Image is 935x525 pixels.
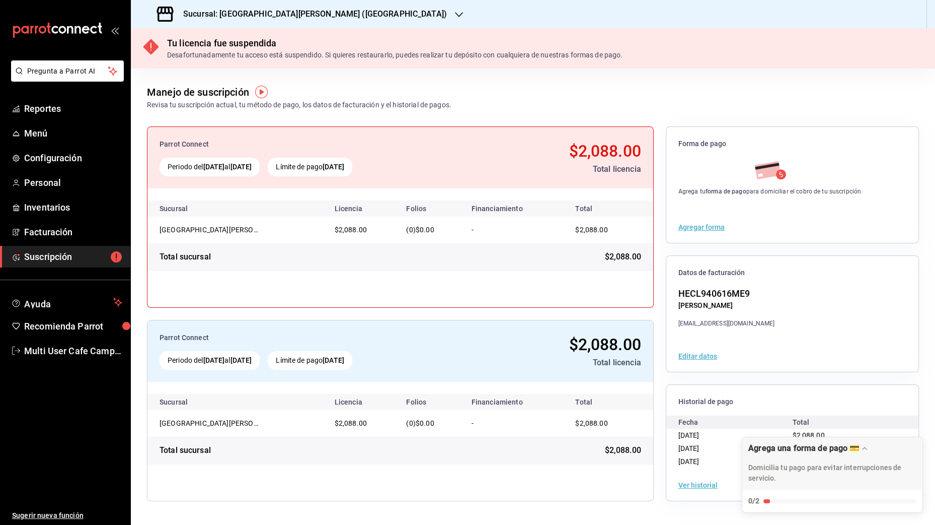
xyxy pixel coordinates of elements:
[24,344,122,358] span: Multi User Cafe Campos
[24,319,122,333] span: Recomienda Parrot
[327,394,399,410] th: Licencia
[12,510,122,521] span: Sugerir nueva función
[323,356,344,364] strong: [DATE]
[464,357,641,369] div: Total licencia
[678,482,718,489] button: Ver historial
[678,353,717,360] button: Editar datos
[563,201,653,217] th: Total
[268,158,352,176] div: Límite de pago
[175,8,447,20] h3: Sucursal: [GEOGRAPHIC_DATA][PERSON_NAME] ([GEOGRAPHIC_DATA])
[748,496,759,506] div: 0/2
[323,163,344,171] strong: [DATE]
[160,398,215,406] div: Sucursal
[678,442,793,455] div: [DATE]
[464,163,641,175] div: Total licencia
[230,163,252,171] strong: [DATE]
[27,66,108,77] span: Pregunta a Parrot AI
[160,333,456,343] div: Parrot Connect
[678,455,793,468] div: [DATE]
[203,356,224,364] strong: [DATE]
[463,201,564,217] th: Financiamiento
[167,36,622,50] div: Tu licencia fue suspendida
[563,394,653,410] th: Total
[24,201,122,214] span: Inventarios
[575,226,607,234] span: $2,088.00
[604,444,641,456] span: $2,088.00
[160,225,260,235] div: Café de Campos (del Valle)
[416,419,434,427] span: $0.00
[24,102,122,115] span: Reportes
[160,444,211,456] div: Total sucursal
[335,419,367,427] span: $2,088.00
[398,217,463,243] td: (0)
[203,163,224,171] strong: [DATE]
[24,151,122,165] span: Configuración
[678,300,775,311] div: [PERSON_NAME]
[255,86,268,98] img: Tooltip marker
[604,251,641,263] span: $2,088.00
[416,226,434,234] span: $0.00
[463,410,564,436] td: -
[160,139,456,150] div: Parrot Connect
[748,463,916,484] p: Domicilia tu pago para evitar interrupciones de servicio.
[575,419,607,427] span: $2,088.00
[678,139,906,149] span: Forma de pago
[678,268,906,278] span: Datos de facturación
[748,443,860,453] div: Agrega una forma de pago 💳
[230,356,252,364] strong: [DATE]
[463,394,564,410] th: Financiamiento
[792,416,906,429] div: Total
[678,416,793,429] div: Fecha
[335,226,367,234] span: $2,088.00
[160,158,260,176] div: Periodo del al
[569,142,641,161] span: $2,088.00
[268,351,352,370] div: Límite de pago
[327,201,399,217] th: Licencia
[398,394,463,410] th: Folios
[678,319,775,328] div: [EMAIL_ADDRESS][DOMAIN_NAME]
[792,431,824,439] span: $2,088.00
[24,126,122,140] span: Menú
[167,50,622,60] div: Desafortunadamente tu acceso está suspendido. Si quieres restaurarlo, puedes realizar tu depósito...
[160,351,260,370] div: Periodo del al
[678,187,863,196] div: Agrega tu para domiciliar el cobro de tu suscripción.
[24,296,109,308] span: Ayuda
[706,188,746,195] strong: forma de pago
[678,397,906,407] span: Historial de pago
[24,250,122,264] span: Suscripción
[160,205,215,213] div: Sucursal
[160,225,260,235] div: [GEOGRAPHIC_DATA][PERSON_NAME] ([GEOGRAPHIC_DATA])
[111,26,119,34] button: open_drawer_menu
[569,335,641,354] span: $2,088.00
[463,217,564,243] td: -
[11,60,124,82] button: Pregunta a Parrot AI
[24,225,122,239] span: Facturación
[678,224,725,231] button: Agregar forma
[160,418,260,428] div: [GEOGRAPHIC_DATA][PERSON_NAME] ([GEOGRAPHIC_DATA])
[147,85,249,100] div: Manejo de suscripción
[742,437,922,490] div: Drag to move checklist
[678,429,793,442] div: [DATE]
[160,418,260,428] div: Café de Campos (del Valle)
[678,287,775,300] div: HECL940616ME9
[742,437,923,513] div: Agrega una forma de pago 💳
[7,73,124,84] a: Pregunta a Parrot AI
[147,100,451,110] div: Revisa tu suscripción actual, tu método de pago, los datos de facturación y el historial de pagos.
[160,251,211,263] div: Total sucursal
[742,437,922,512] button: Expand Checklist
[24,176,122,189] span: Personal
[398,201,463,217] th: Folios
[398,410,463,436] td: (0)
